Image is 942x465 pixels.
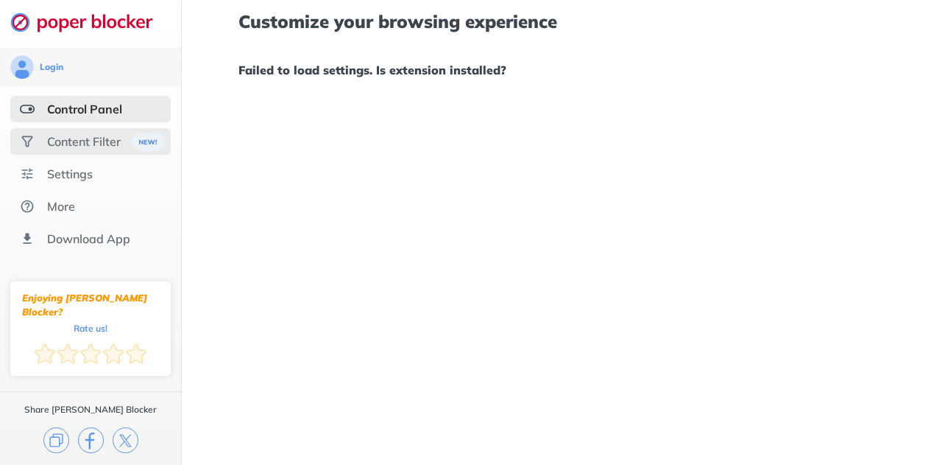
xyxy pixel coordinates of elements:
img: about.svg [20,199,35,214]
img: logo-webpage.svg [10,12,169,32]
img: copy.svg [43,427,69,453]
img: x.svg [113,427,138,453]
div: Content Filter [47,134,121,149]
div: Enjoying [PERSON_NAME] Blocker? [22,291,159,319]
img: settings.svg [20,167,35,181]
img: menuBanner.svg [125,133,161,151]
div: Control Panel [47,102,122,116]
div: Settings [47,167,93,181]
div: More [47,199,75,214]
div: Rate us! [74,325,107,332]
img: features-selected.svg [20,102,35,116]
img: facebook.svg [78,427,104,453]
div: Share [PERSON_NAME] Blocker [24,404,157,416]
h1: Failed to load settings. Is extension installed? [238,60,885,80]
img: download-app.svg [20,231,35,246]
div: Download App [47,231,130,246]
h1: Customize your browsing experience [238,12,885,31]
img: social.svg [20,134,35,149]
div: Login [40,61,63,73]
img: avatar.svg [10,55,34,79]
